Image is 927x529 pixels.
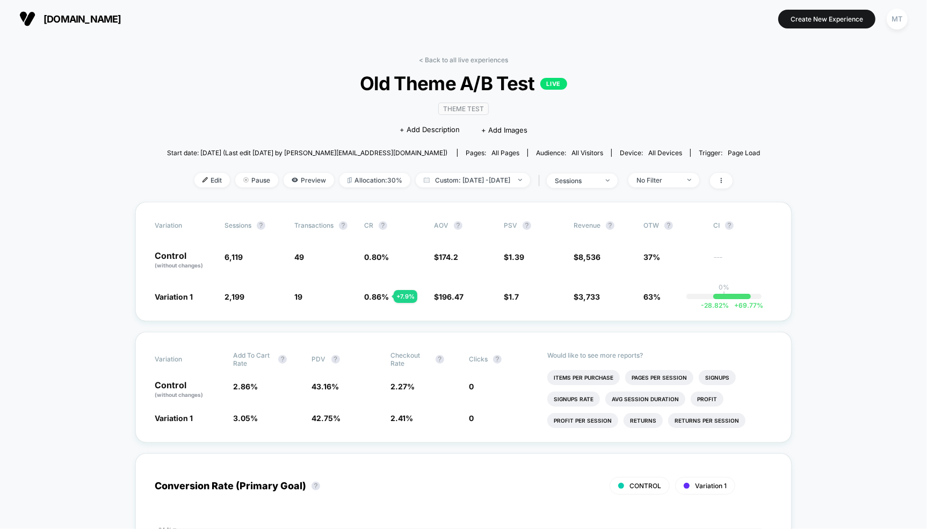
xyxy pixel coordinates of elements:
[312,414,341,423] span: 42.75 %
[233,351,273,367] span: Add To Cart Rate
[390,414,413,423] span: 2.41 %
[547,370,620,385] li: Items Per Purchase
[719,283,729,291] p: 0%
[504,252,524,262] span: $
[555,177,598,185] div: sessions
[629,482,661,490] span: CONTROL
[535,173,547,189] span: |
[509,292,519,301] span: 1.7
[699,149,760,157] div: Trigger:
[331,355,340,364] button: ?
[504,221,517,229] span: PSV
[438,103,489,115] span: Theme Test
[606,179,610,182] img: end
[434,252,458,262] span: $
[194,173,230,187] span: Edit
[691,392,723,407] li: Profit
[574,292,600,301] span: $
[668,413,745,428] li: Returns Per Session
[887,9,908,30] div: MT
[235,173,278,187] span: Pause
[155,292,193,301] span: Variation 1
[379,221,387,230] button: ?
[493,355,502,364] button: ?
[434,221,448,229] span: AOV
[606,221,614,230] button: ?
[155,392,203,398] span: (without changes)
[155,262,203,269] span: (without changes)
[687,179,691,181] img: end
[605,392,685,407] li: Avg Session Duration
[611,149,690,157] span: Device:
[643,292,661,301] span: 63%
[547,413,618,428] li: Profit Per Session
[294,221,334,229] span: Transactions
[294,292,302,301] span: 19
[481,126,527,134] span: + Add Images
[312,482,320,490] button: ?
[243,177,249,183] img: end
[725,221,734,230] button: ?
[469,355,488,363] span: Clicks
[643,252,660,262] span: 37%
[390,382,415,391] span: 2.27 %
[491,149,519,157] span: all pages
[312,355,326,363] span: PDV
[312,382,339,391] span: 43.16 %
[44,13,121,25] span: [DOMAIN_NAME]
[547,392,600,407] li: Signups Rate
[339,173,410,187] span: Allocation: 30%
[469,382,474,391] span: 0
[699,370,736,385] li: Signups
[436,355,444,364] button: ?
[19,11,35,27] img: Visually logo
[540,78,567,90] p: LIVE
[390,351,430,367] span: Checkout Rate
[574,221,600,229] span: Revenue
[394,290,417,303] div: + 7.9 %
[167,149,447,157] span: Start date: [DATE] (Last edit [DATE] by [PERSON_NAME][EMAIL_ADDRESS][DOMAIN_NAME])
[424,177,430,183] img: calendar
[695,482,727,490] span: Variation 1
[466,149,519,157] div: Pages:
[518,179,522,181] img: end
[571,149,603,157] span: All Visitors
[294,252,304,262] span: 49
[439,252,458,262] span: 174.2
[347,177,352,183] img: rebalance
[278,355,287,364] button: ?
[778,10,875,28] button: Create New Experience
[664,221,673,230] button: ?
[504,292,519,301] span: $
[202,177,208,183] img: edit
[155,221,214,230] span: Variation
[701,301,729,309] span: -28.82 %
[636,176,679,184] div: No Filter
[257,221,265,230] button: ?
[713,254,772,270] span: ---
[434,292,463,301] span: $
[284,173,334,187] span: Preview
[364,292,389,301] span: 0.86 %
[578,252,600,262] span: 8,536
[469,414,474,423] span: 0
[224,221,251,229] span: Sessions
[416,173,530,187] span: Custom: [DATE] - [DATE]
[197,72,730,95] span: Old Theme A/B Test
[728,149,760,157] span: Page Load
[419,56,508,64] a: < Back to all live experiences
[536,149,603,157] div: Audience:
[643,221,703,230] span: OTW
[339,221,347,230] button: ?
[364,221,373,229] span: CR
[523,221,531,230] button: ?
[648,149,682,157] span: all devices
[883,8,911,30] button: MT
[723,291,725,299] p: |
[155,251,214,270] p: Control
[454,221,462,230] button: ?
[16,10,125,27] button: [DOMAIN_NAME]
[625,370,693,385] li: Pages Per Session
[547,351,772,359] p: Would like to see more reports?
[400,125,460,135] span: + Add Description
